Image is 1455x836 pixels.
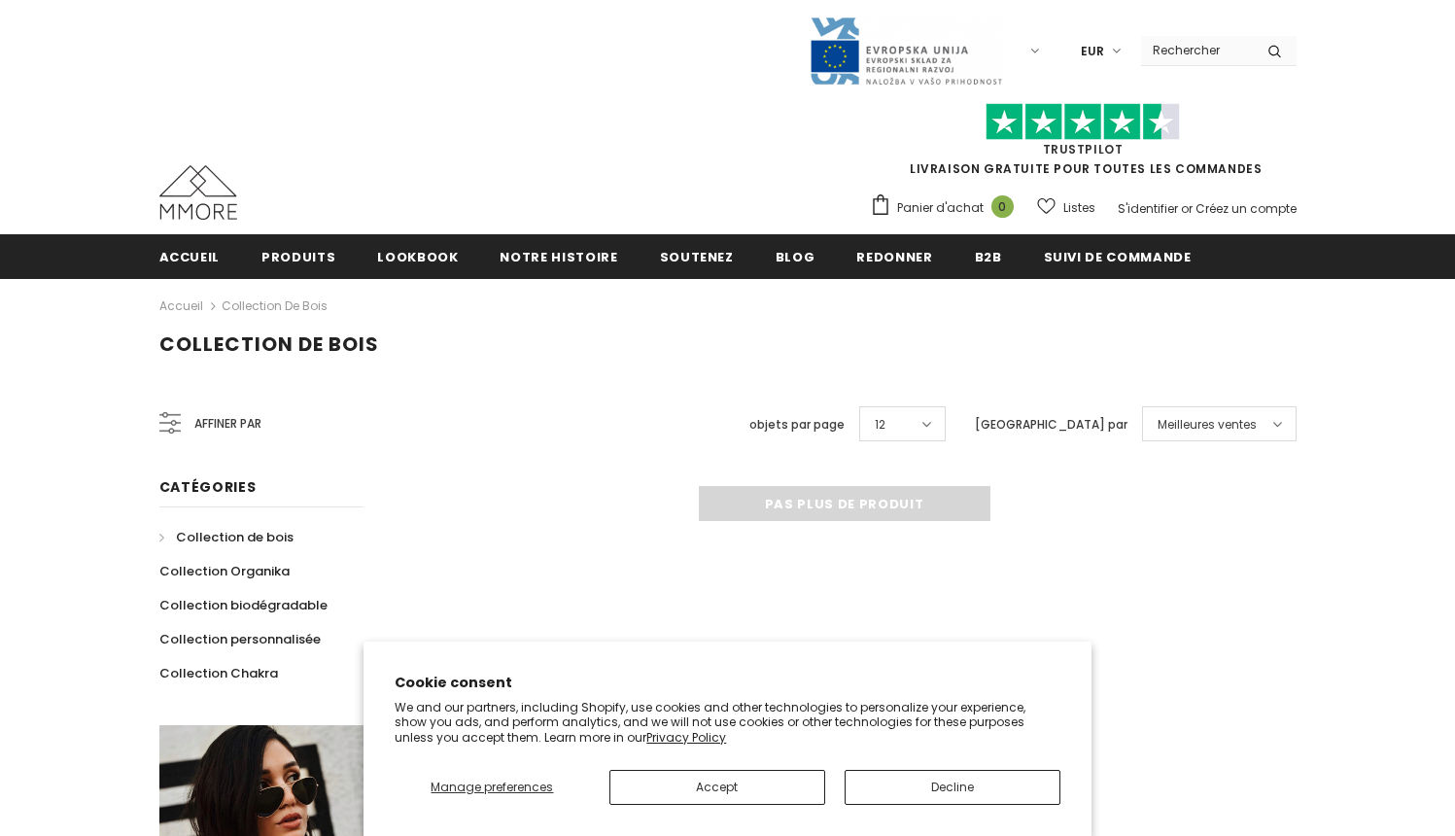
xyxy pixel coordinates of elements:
[176,528,294,546] span: Collection de bois
[897,198,984,218] span: Panier d'achat
[1063,198,1095,218] span: Listes
[1044,234,1192,278] a: Suivi de commande
[749,415,845,435] label: objets par page
[1118,200,1178,217] a: S'identifier
[431,779,553,795] span: Manage preferences
[395,770,589,805] button: Manage preferences
[377,248,458,266] span: Lookbook
[1044,248,1192,266] span: Suivi de commande
[975,248,1002,266] span: B2B
[159,165,237,220] img: Cas MMORE
[395,673,1060,693] h2: Cookie consent
[222,297,328,314] a: Collection de bois
[377,234,458,278] a: Lookbook
[1043,141,1124,157] a: TrustPilot
[159,554,290,588] a: Collection Organika
[1158,415,1257,435] span: Meilleures ventes
[159,520,294,554] a: Collection de bois
[875,415,885,435] span: 12
[395,700,1060,746] p: We and our partners, including Shopify, use cookies and other technologies to personalize your ex...
[261,234,335,278] a: Produits
[856,248,932,266] span: Redonner
[159,234,221,278] a: Accueil
[660,248,734,266] span: soutenez
[660,234,734,278] a: soutenez
[159,656,278,690] a: Collection Chakra
[159,622,321,656] a: Collection personnalisée
[1037,191,1095,225] a: Listes
[1181,200,1193,217] span: or
[609,770,825,805] button: Accept
[991,195,1014,218] span: 0
[500,234,617,278] a: Notre histoire
[159,630,321,648] span: Collection personnalisée
[845,770,1060,805] button: Decline
[159,331,379,358] span: Collection de bois
[975,234,1002,278] a: B2B
[159,295,203,318] a: Accueil
[1195,200,1297,217] a: Créez un compte
[159,248,221,266] span: Accueil
[159,477,257,497] span: Catégories
[975,415,1127,435] label: [GEOGRAPHIC_DATA] par
[809,42,1003,58] a: Javni Razpis
[776,248,815,266] span: Blog
[986,103,1180,141] img: Faites confiance aux étoiles pilotes
[1141,36,1253,64] input: Search Site
[194,413,261,435] span: Affiner par
[776,234,815,278] a: Blog
[809,16,1003,87] img: Javni Razpis
[870,193,1023,223] a: Panier d'achat 0
[159,664,278,682] span: Collection Chakra
[159,588,328,622] a: Collection biodégradable
[646,729,726,746] a: Privacy Policy
[159,562,290,580] span: Collection Organika
[159,596,328,614] span: Collection biodégradable
[500,248,617,266] span: Notre histoire
[856,234,932,278] a: Redonner
[1081,42,1104,61] span: EUR
[261,248,335,266] span: Produits
[870,112,1297,177] span: LIVRAISON GRATUITE POUR TOUTES LES COMMANDES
